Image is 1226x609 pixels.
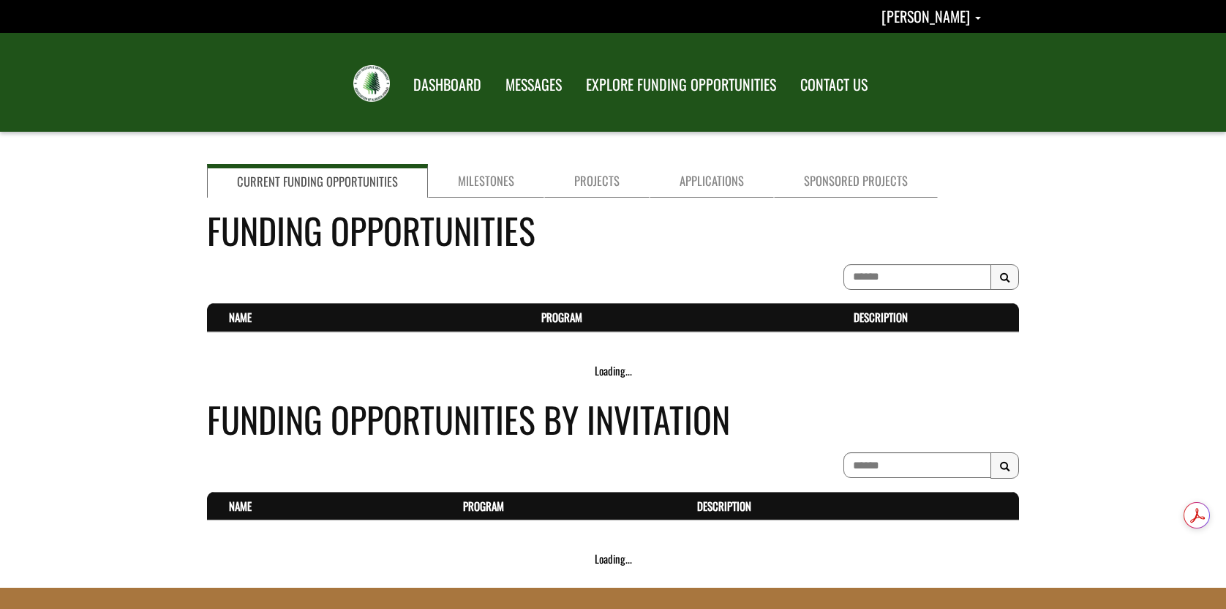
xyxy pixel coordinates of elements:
h4: Funding Opportunities [207,204,1019,256]
a: Description [697,498,751,514]
a: DASHBOARD [402,67,492,103]
button: Search Results [990,264,1019,291]
th: Actions [988,492,1019,520]
a: Name [229,498,252,514]
a: Description [854,309,908,325]
a: CONTACT US [789,67,879,103]
a: Milestones [428,164,544,198]
a: Projects [544,164,650,198]
a: MESSAGES [494,67,573,103]
img: FRIAA Submissions Portal [353,65,390,102]
a: Sponsored Projects [774,164,938,198]
h4: Funding Opportunities By Invitation [207,393,1019,445]
div: Loading... [207,363,1019,378]
a: EXPLORE FUNDING OPPORTUNITIES [575,67,787,103]
button: Search Results [990,452,1019,479]
span: [PERSON_NAME] [881,5,970,27]
input: To search on partial text, use the asterisk (*) wildcard character. [843,452,991,478]
div: Loading... [207,551,1019,567]
a: Name [229,309,252,325]
a: Current Funding Opportunities [207,164,428,198]
a: Andrew Midgett [881,5,981,27]
nav: Main Navigation [400,62,879,103]
a: Program [463,498,504,514]
a: Applications [650,164,774,198]
a: Program [541,309,582,325]
input: To search on partial text, use the asterisk (*) wildcard character. [843,264,991,290]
